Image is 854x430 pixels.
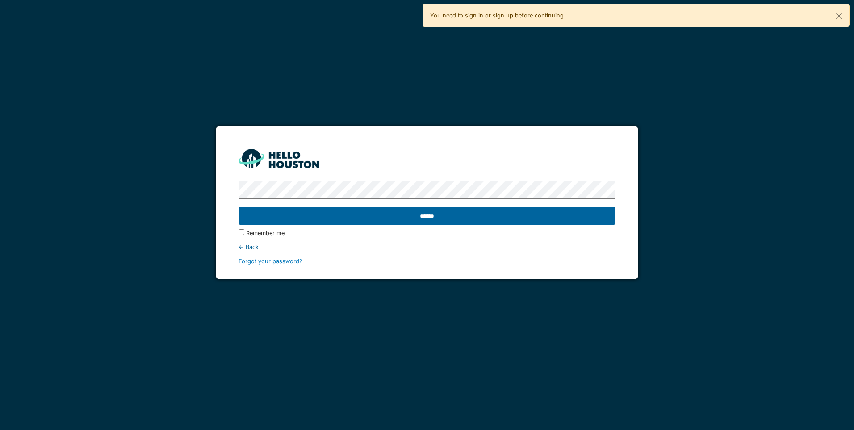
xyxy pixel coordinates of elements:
a: Forgot your password? [239,258,302,265]
img: HH_line-BYnF2_Hg.png [239,149,319,168]
button: Close [829,4,849,28]
label: Remember me [246,229,285,237]
div: You need to sign in or sign up before continuing. [423,4,850,27]
div: ← Back [239,243,615,251]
